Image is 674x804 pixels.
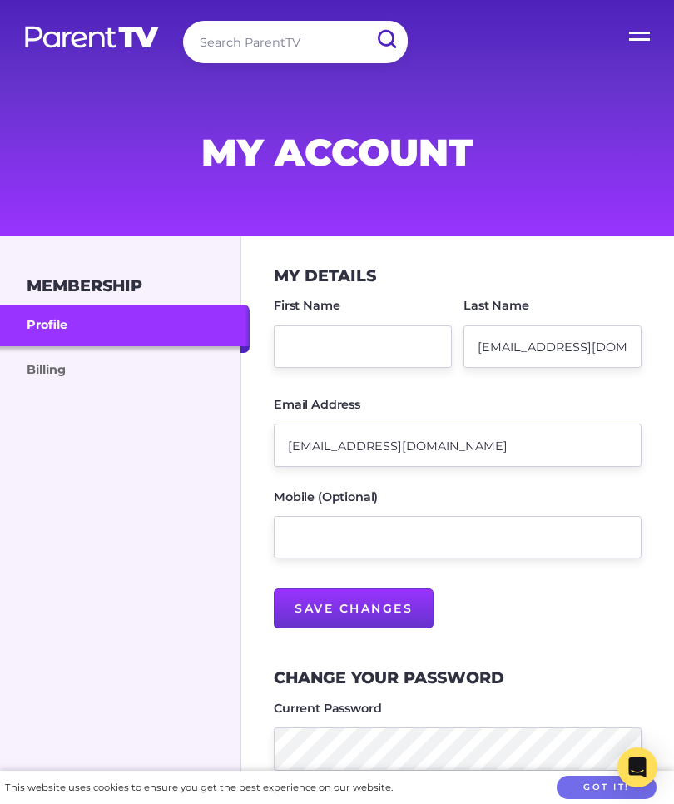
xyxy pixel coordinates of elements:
[27,276,142,295] h3: Membership
[364,21,408,58] input: Submit
[274,300,339,311] label: First Name
[274,668,504,687] h3: Change your Password
[617,747,657,787] div: Open Intercom Messenger
[23,25,161,49] img: parenttv-logo-white.4c85aaf.svg
[274,266,376,285] h3: My Details
[274,702,381,714] label: Current Password
[25,136,649,169] h1: My Account
[274,399,360,410] label: Email Address
[183,21,408,63] input: Search ParentTV
[5,779,393,797] div: This website uses cookies to ensure you get the best experience on our website.
[557,776,657,800] button: Got it!
[274,491,378,503] label: Mobile (Optional)
[274,588,434,628] input: Save Changes
[463,300,529,311] label: Last Name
